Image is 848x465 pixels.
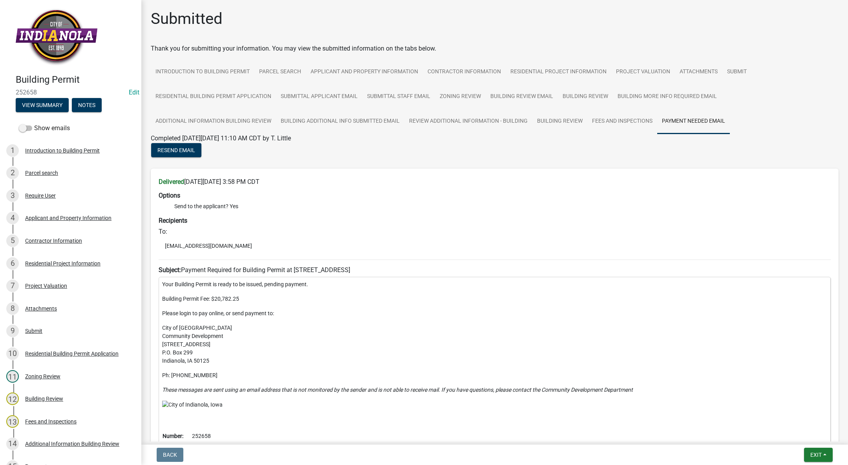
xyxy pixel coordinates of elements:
[159,178,184,185] strong: Delivered
[6,257,19,270] div: 6
[276,109,404,134] a: Building Additional Info submitted Email
[159,228,831,235] h6: To:
[675,60,722,85] a: Attachments
[25,283,67,289] div: Project Valuation
[435,84,486,109] a: Zoning Review
[6,144,19,157] div: 1
[6,347,19,360] div: 10
[6,370,19,383] div: 11
[810,452,822,458] span: Exit
[162,324,827,365] p: City of [GEOGRAPHIC_DATA] Community Development [STREET_ADDRESS] P.O. Box 299 Indianola, IA 50125
[25,328,42,334] div: Submit
[159,192,180,199] strong: Options
[157,147,195,153] span: Resend Email
[174,202,831,211] li: Send to the applicant? Yes
[25,193,56,198] div: Require User
[151,143,201,157] button: Resend Email
[162,387,633,393] i: These messages are sent using an email address that is not monitored by the sender and is not abl...
[362,84,435,109] a: Submittal Staff Email
[25,170,58,176] div: Parcel search
[6,415,19,428] div: 13
[129,89,139,96] wm-modal-confirm: Edit Application Number
[151,84,276,109] a: Residential Building Permit Application
[151,9,223,28] h1: Submitted
[16,102,69,109] wm-modal-confirm: Summary
[6,167,19,179] div: 2
[558,84,613,109] a: Building Review
[151,60,254,85] a: Introduction to Building Permit
[722,60,751,85] a: Submit
[804,448,833,462] button: Exit
[16,89,126,96] span: 252658
[25,374,60,379] div: Zoning Review
[25,238,82,243] div: Contractor Information
[192,432,492,441] td: 252658
[587,109,657,134] a: Fees and Inspections
[192,441,492,450] td: Building Permit
[6,438,19,450] div: 14
[25,419,77,424] div: Fees and Inspections
[162,295,827,303] p: Building Permit Fee: $20,782.25
[163,452,177,458] span: Back
[162,309,827,318] p: Please login to pay online, or send payment to:
[151,109,276,134] a: Additional Information Building Review
[611,60,675,85] a: Project Valuation
[25,215,111,221] div: Applicant and Property Information
[162,401,223,409] img: City of Indianola, Iowa
[6,212,19,224] div: 4
[6,234,19,247] div: 5
[506,60,611,85] a: Residential Project Information
[423,60,506,85] a: Contractor Information
[16,98,69,112] button: View Summary
[404,109,532,134] a: Review Additional Information - Building
[657,109,730,134] a: Payment Needed Email
[276,84,362,109] a: Submittal Applicant Email
[25,396,63,401] div: Building Review
[6,325,19,337] div: 9
[532,109,587,134] a: Building Review
[162,371,827,380] p: Ph: [PHONE_NUMBER]
[159,178,831,185] h6: [DATE][DATE] 3:58 PM CDT
[25,148,100,153] div: Introduction to Building Permit
[151,134,291,142] span: Completed [DATE][DATE] 11:10 AM CDT by T. Little
[613,84,722,109] a: Building More Info Required Email
[306,60,423,85] a: Applicant and Property Information
[159,240,831,252] li: [EMAIL_ADDRESS][DOMAIN_NAME]
[6,392,19,405] div: 12
[159,266,181,274] strong: Subject:
[6,280,19,292] div: 7
[25,306,57,311] div: Attachments
[254,60,306,85] a: Parcel search
[72,102,102,109] wm-modal-confirm: Notes
[16,8,97,66] img: City of Indianola, Iowa
[6,302,19,315] div: 8
[25,261,101,266] div: Residential Project Information
[159,266,831,274] h6: Payment Required for Building Permit at [STREET_ADDRESS]
[25,441,119,447] div: Additional Information Building Review
[159,217,187,224] strong: Recipients
[19,124,70,133] label: Show emails
[25,351,119,356] div: Residential Building Permit Application
[129,89,139,96] a: Edit
[72,98,102,112] button: Notes
[16,74,135,85] h4: Building Permit
[151,44,839,53] div: Thank you for submitting your information. You may view the submitted information on the tabs below.
[162,280,827,289] p: Your Building Permit is ready to be issued, pending payment.
[486,84,558,109] a: Building Review Email
[6,189,19,202] div: 3
[163,433,183,439] b: Number:
[157,448,183,462] button: Back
